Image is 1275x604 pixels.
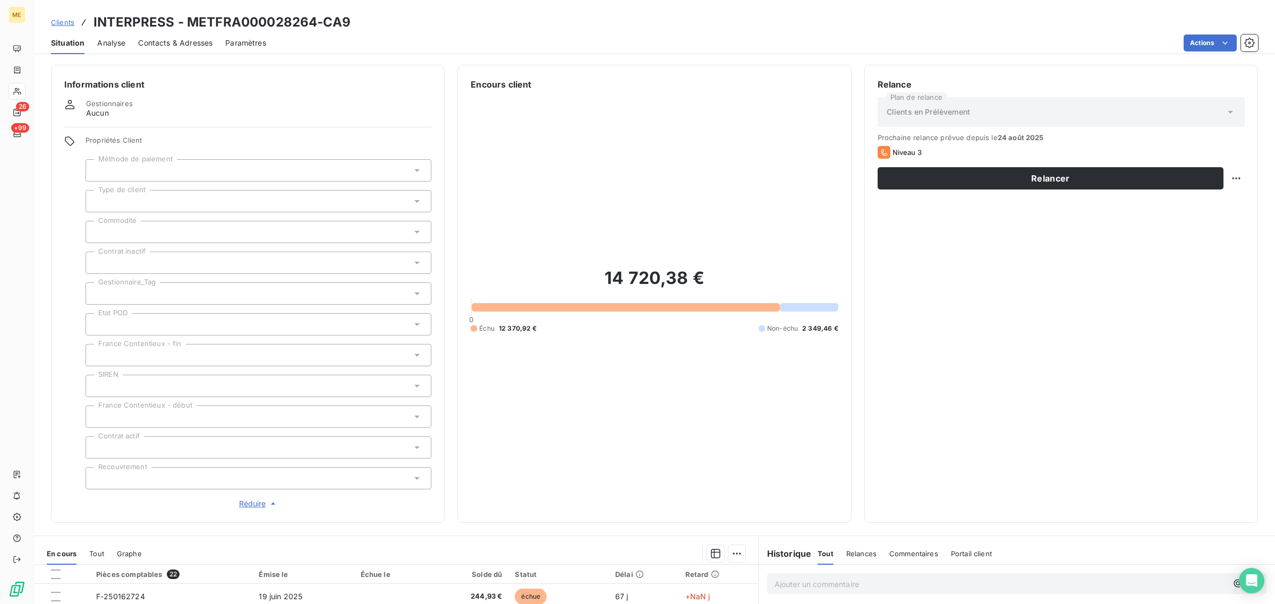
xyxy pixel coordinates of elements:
span: Niveau 3 [892,148,922,157]
span: Aucun [86,108,109,118]
div: Pièces comptables [96,570,246,579]
h6: Historique [759,547,812,560]
div: Solde dû [432,570,502,579]
input: Ajouter une valeur [95,258,103,268]
span: Analyse [97,38,125,48]
input: Ajouter une valeur [95,381,103,391]
h2: 14 720,38 € [471,268,838,299]
span: Gestionnaires [86,99,133,108]
input: Ajouter une valeur [95,473,103,483]
span: 244,93 € [432,591,502,602]
span: Situation [51,38,84,48]
h6: Relance [878,78,1245,91]
input: Ajouter une valeur [95,350,103,360]
div: Délai [615,570,673,579]
a: +99 [8,125,25,142]
span: Contacts & Adresses [138,38,212,48]
span: 22 [167,570,180,579]
div: Échue le [361,570,420,579]
span: +NaN j [685,592,710,601]
span: Graphe [117,549,142,558]
button: Réduire [86,498,431,510]
span: 0 [469,315,473,324]
span: Clients en Prélèvement [887,107,970,117]
input: Ajouter une valeur [95,196,103,206]
span: Portail client [951,549,992,558]
span: Tout [89,549,104,558]
input: Ajouter une valeur [95,227,103,237]
span: 12 370,92 € [499,324,537,333]
button: Actions [1184,34,1237,51]
span: 26 [16,102,29,111]
div: ME [8,6,25,23]
span: Commentaires [889,549,938,558]
h3: INTERPRESS - METFRA000028264-CA9 [93,13,351,32]
input: Ajouter une valeur [95,412,103,421]
div: Retard [685,570,752,579]
span: 67 j [615,592,628,601]
div: Émise le [259,570,347,579]
span: Prochaine relance prévue depuis le [878,133,1245,142]
img: Logo LeanPay [8,581,25,598]
span: Réduire [239,498,278,509]
a: 26 [8,104,25,121]
h6: Informations client [64,78,431,91]
span: 24 août 2025 [998,133,1044,142]
span: Propriétés Client [86,136,431,151]
input: Ajouter une valeur [95,320,103,329]
div: Statut [515,570,602,579]
input: Ajouter une valeur [95,289,103,298]
span: En cours [47,549,76,558]
input: Ajouter une valeur [95,443,103,452]
span: Tout [818,549,834,558]
input: Ajouter une valeur [95,166,103,175]
h6: Encours client [471,78,531,91]
span: +99 [11,123,29,133]
span: F-250162724 [96,592,145,601]
span: Non-échu [767,324,798,333]
button: Relancer [878,167,1223,189]
span: Échu [479,324,495,333]
span: 19 juin 2025 [259,592,302,601]
span: Relances [846,549,877,558]
span: 2 349,46 € [802,324,838,333]
span: Clients [51,18,74,27]
a: Clients [51,17,74,28]
div: Open Intercom Messenger [1239,568,1264,593]
span: Paramètres [225,38,266,48]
